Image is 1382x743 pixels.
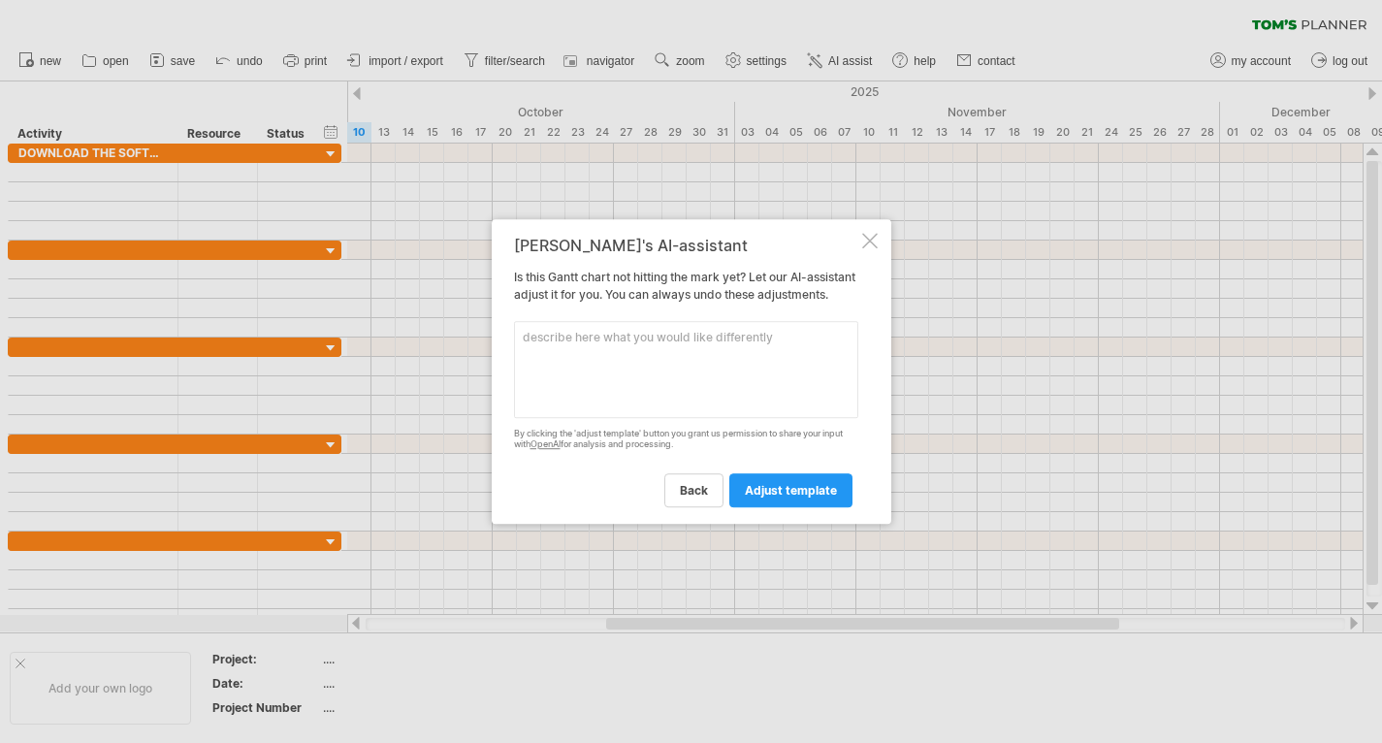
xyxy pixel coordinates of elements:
div: [PERSON_NAME]'s AI-assistant [514,237,858,254]
a: OpenAI [530,438,561,449]
span: back [680,483,708,498]
a: back [664,473,723,507]
a: adjust template [729,473,852,507]
span: adjust template [745,483,837,498]
div: Is this Gantt chart not hitting the mark yet? Let our AI-assistant adjust it for you. You can alw... [514,237,858,506]
div: By clicking the 'adjust template' button you grant us permission to share your input with for ana... [514,429,858,450]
